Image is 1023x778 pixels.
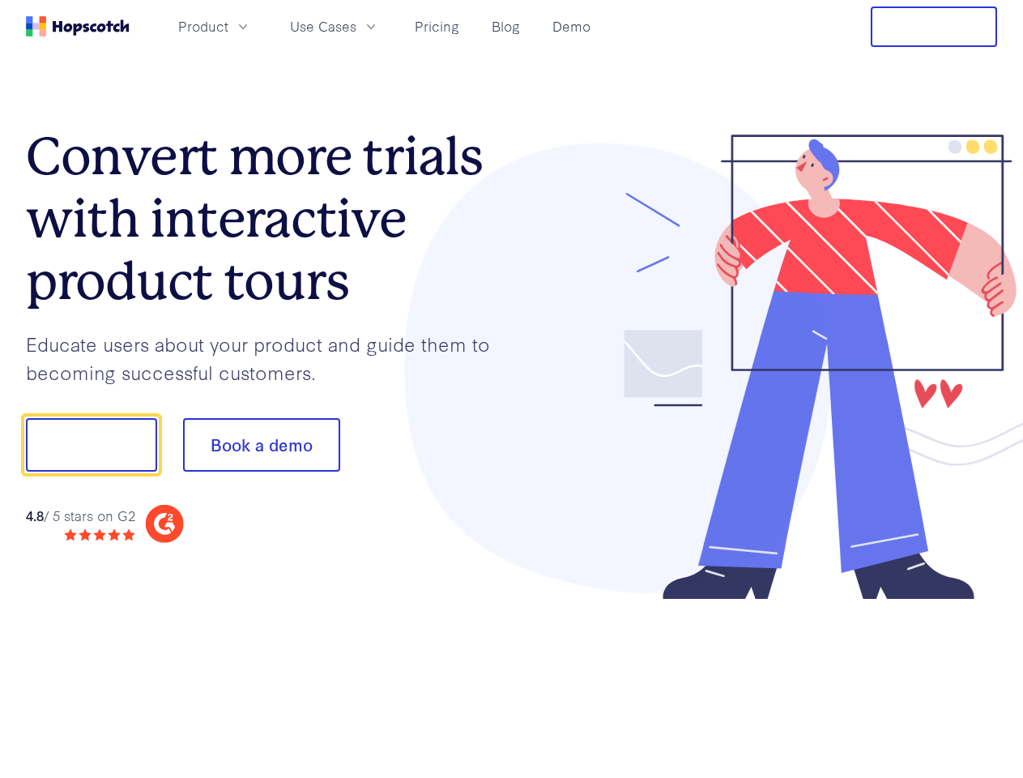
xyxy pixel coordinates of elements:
a: Demo [546,13,597,40]
div: / 5 stars on G2 [26,506,135,526]
button: Product [168,13,261,40]
a: Home [26,16,130,36]
button: Use Cases [280,13,389,40]
a: Pricing [408,13,466,40]
button: Show me! [26,418,157,472]
span: Product [178,16,228,36]
button: Book a demo [183,418,340,472]
p: Educate users about your product and guide them to becoming successful customers. [26,330,512,386]
h1: Convert more trials with interactive product tours [26,126,512,312]
strong: 4.8 [26,506,44,524]
span: Use Cases [290,16,356,36]
a: Blog [485,13,526,40]
button: Free Trial [871,6,997,47]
